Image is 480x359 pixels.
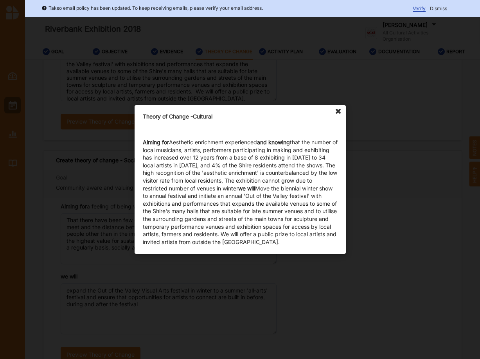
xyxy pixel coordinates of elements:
label: Theory of Change - Cultural [143,112,212,120]
span: Dismiss [430,5,447,11]
strong: Aiming for [143,139,169,145]
span: Verify [413,5,426,12]
strong: we will [238,185,255,191]
strong: and knowing [257,139,290,145]
div: Aesthetic enrichment experienced that the number of local musicians, artists, performers particip... [143,138,338,246]
div: Takso email policy has been updated. To keep receiving emails, please verify your email address. [41,4,263,12]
